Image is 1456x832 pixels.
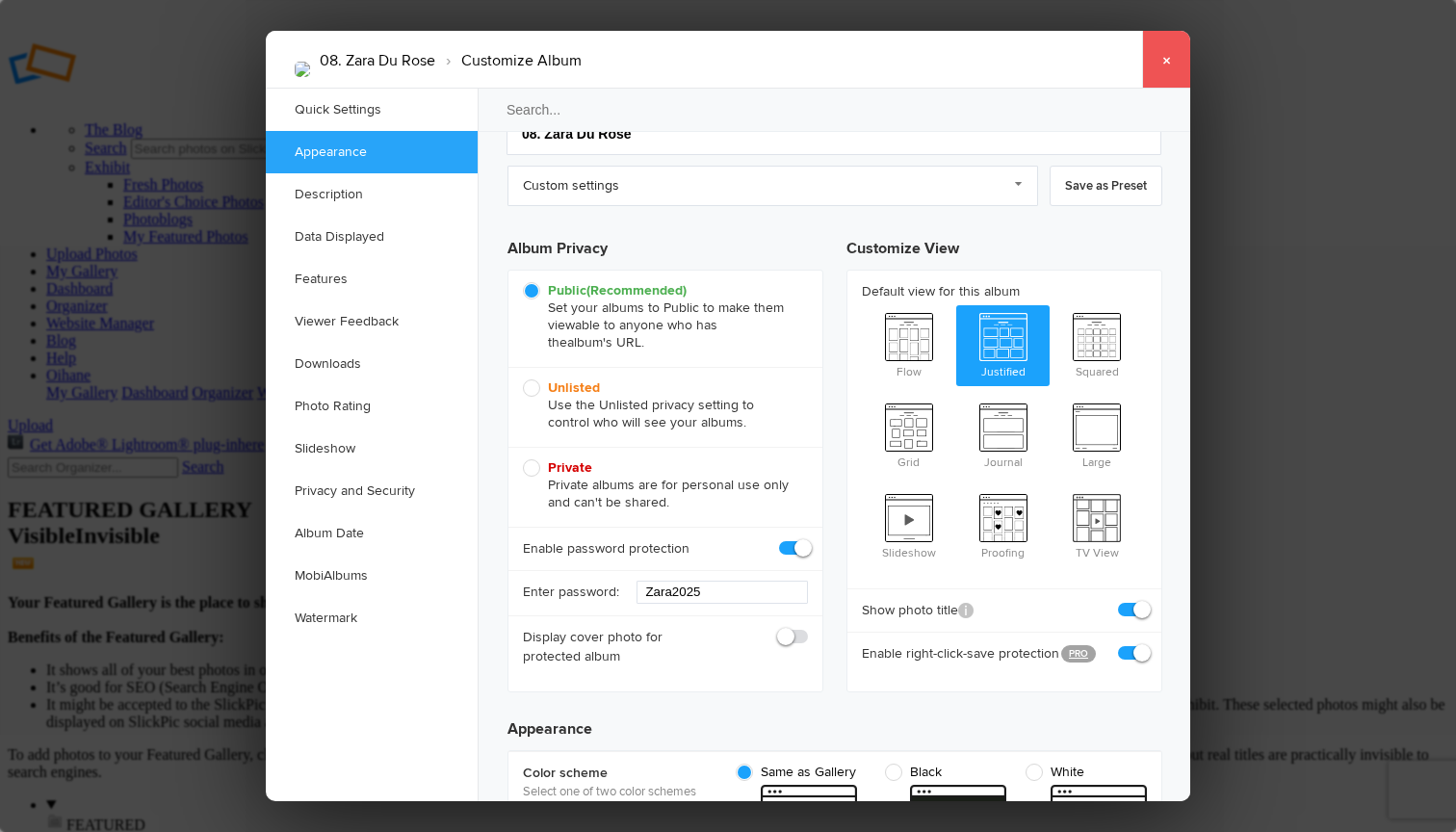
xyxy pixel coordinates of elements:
[586,282,687,299] i: (Recommended)
[1050,396,1144,473] span: Large
[266,216,478,258] a: Data Displayed
[956,396,1051,473] span: Journal
[523,583,619,602] b: Enter password:
[523,282,798,351] span: Set your albums to Public to make them viewable to anyone who has the
[885,764,997,781] span: Black
[567,334,644,351] span: album's URL.
[523,628,708,666] b: Display cover photo for protected album
[846,221,1162,270] h3: Customize View
[266,597,478,639] a: Watermark
[862,396,956,473] span: Grid
[548,282,687,299] b: Public
[266,385,478,428] a: Photo Rating
[956,305,1051,382] span: Justified
[548,379,600,396] b: Unlisted
[266,512,478,555] a: Album Date
[1026,764,1137,781] span: White
[523,539,689,559] b: Enable password protection
[435,44,582,77] li: Customize Album
[862,486,956,563] span: Slideshow
[523,783,715,818] p: Select one of two color schemes with a black or white background.
[1050,305,1144,382] span: Squared
[1061,645,1096,663] a: PRO
[295,62,310,77] img: 08.-Zara-Du-Rose-055-web.jpg
[956,486,1051,563] span: Proofing
[266,428,478,470] a: Slideshow
[1142,31,1190,89] a: ×
[1050,166,1162,206] a: Save as Preset
[266,300,478,343] a: Viewer Feedback
[266,89,478,131] a: Quick Settings
[862,305,956,382] span: Flow
[862,644,1047,663] b: Enable right-click-save protection
[266,131,478,173] a: Appearance
[862,282,1147,301] b: Default view for this album
[523,459,798,511] span: Private albums are for personal use only and can't be shared.
[507,702,1162,741] h3: Appearance
[523,764,715,783] b: Color scheme
[266,258,478,300] a: Features
[862,601,974,620] b: Show photo title
[1050,486,1144,563] span: TV View
[548,459,592,476] b: Private
[507,166,1038,206] a: Custom settings
[507,221,823,270] h3: Album Privacy
[523,379,798,431] span: Use the Unlisted privacy setting to control who will see your albums.
[266,470,478,512] a: Privacy and Security
[266,555,478,597] a: MobiAlbums
[266,173,478,216] a: Description
[266,343,478,385] a: Downloads
[320,44,435,77] li: 08. Zara Du Rose
[477,88,1193,132] input: Search...
[736,764,856,781] span: Same as Gallery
